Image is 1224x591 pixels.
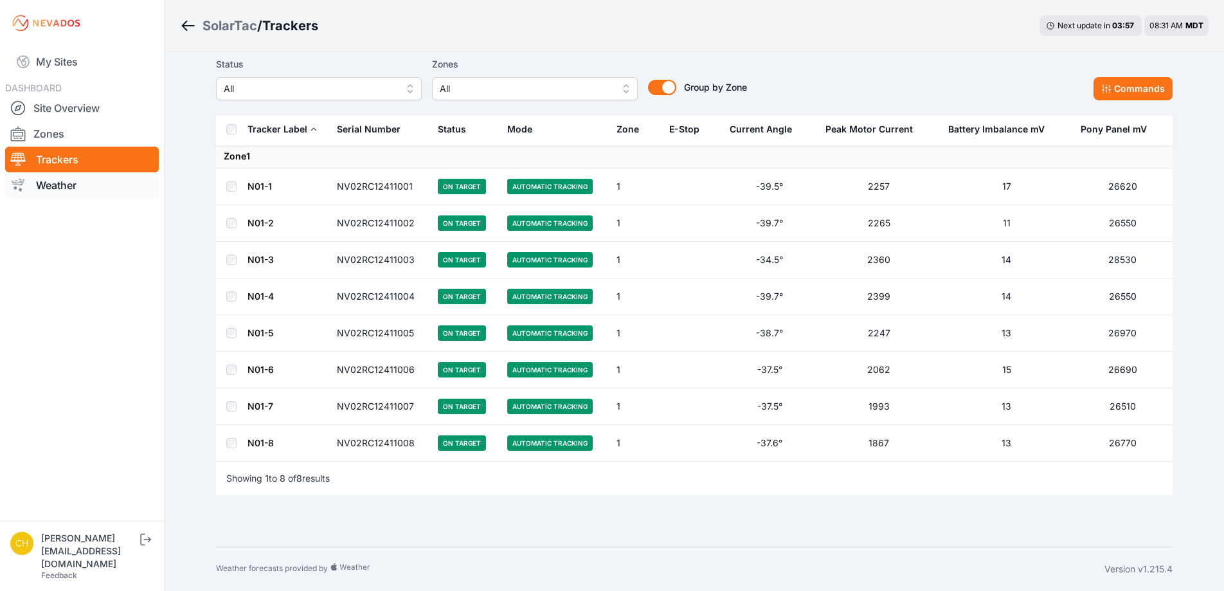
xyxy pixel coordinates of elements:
[722,388,818,425] td: -37.5°
[818,242,941,278] td: 2360
[5,121,159,147] a: Zones
[941,315,1073,352] td: 13
[224,81,396,96] span: All
[257,17,262,35] span: /
[609,352,661,388] td: 1
[941,205,1073,242] td: 11
[941,388,1073,425] td: 13
[432,57,638,72] label: Zones
[329,242,430,278] td: NV02RC12411003
[203,17,257,35] a: SolarTac
[248,327,273,338] a: N01-5
[1073,352,1173,388] td: 26690
[5,172,159,198] a: Weather
[609,168,661,205] td: 1
[941,352,1073,388] td: 15
[440,81,612,96] span: All
[616,114,649,145] button: Zone
[941,168,1073,205] td: 17
[10,532,33,555] img: charles@sbenergy.com
[941,242,1073,278] td: 14
[216,563,1104,576] div: Weather forecasts provided by
[280,473,285,484] span: 8
[5,82,62,93] span: DASHBOARD
[507,114,543,145] button: Mode
[507,215,593,231] span: Automatic Tracking
[507,252,593,268] span: Automatic Tracking
[609,315,661,352] td: 1
[41,570,77,580] a: Feedback
[730,114,802,145] button: Current Angle
[248,123,307,136] div: Tracker Label
[1093,77,1173,100] button: Commands
[818,388,941,425] td: 1993
[337,123,401,136] div: Serial Number
[818,315,941,352] td: 2247
[1057,21,1110,30] span: Next update in
[722,425,818,462] td: -37.6°
[41,532,138,570] div: [PERSON_NAME][EMAIL_ADDRESS][DOMAIN_NAME]
[1073,242,1173,278] td: 28530
[248,254,274,265] a: N01-3
[825,123,913,136] div: Peak Motor Current
[669,123,699,136] div: E-Stop
[1073,388,1173,425] td: 26510
[722,168,818,205] td: -39.5°
[10,13,82,33] img: Nevados
[1149,21,1183,30] span: 08:31 AM
[609,205,661,242] td: 1
[609,278,661,315] td: 1
[216,57,422,72] label: Status
[722,242,818,278] td: -34.5°
[432,77,638,100] button: All
[507,399,593,414] span: Automatic Tracking
[265,473,269,484] span: 1
[438,179,486,194] span: On Target
[825,114,923,145] button: Peak Motor Current
[507,179,593,194] span: Automatic Tracking
[329,388,430,425] td: NV02RC12411007
[948,123,1045,136] div: Battery Imbalance mV
[438,114,476,145] button: Status
[438,215,486,231] span: On Target
[438,252,486,268] span: On Target
[818,168,941,205] td: 2257
[248,114,318,145] button: Tracker Label
[507,435,593,451] span: Automatic Tracking
[248,181,272,192] a: N01-1
[262,17,318,35] h3: Trackers
[248,437,274,448] a: N01-8
[329,278,430,315] td: NV02RC12411004
[5,147,159,172] a: Trackers
[1185,21,1203,30] span: MDT
[507,123,532,136] div: Mode
[180,9,318,42] nav: Breadcrumb
[438,362,486,377] span: On Target
[1073,425,1173,462] td: 26770
[1104,563,1173,576] div: Version v1.215.4
[818,278,941,315] td: 2399
[948,114,1055,145] button: Battery Imbalance mV
[438,399,486,414] span: On Target
[226,472,330,485] p: Showing to of results
[818,425,941,462] td: 1867
[730,123,792,136] div: Current Angle
[1112,21,1135,31] div: 03 : 57
[818,205,941,242] td: 2265
[616,123,639,136] div: Zone
[329,168,430,205] td: NV02RC12411001
[609,425,661,462] td: 1
[507,362,593,377] span: Automatic Tracking
[5,95,159,121] a: Site Overview
[216,77,422,100] button: All
[248,401,273,412] a: N01-7
[722,315,818,352] td: -38.7°
[329,425,430,462] td: NV02RC12411008
[296,473,302,484] span: 8
[438,289,486,304] span: On Target
[5,46,159,77] a: My Sites
[438,325,486,341] span: On Target
[722,352,818,388] td: -37.5°
[1073,205,1173,242] td: 26550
